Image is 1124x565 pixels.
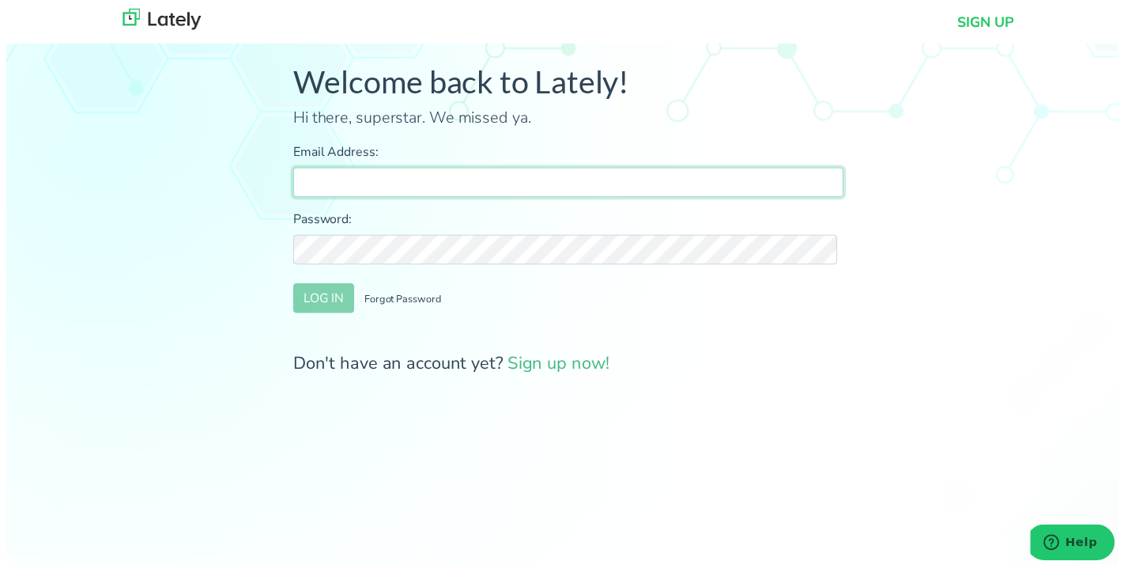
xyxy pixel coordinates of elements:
p: Hi there, superstar. We missed ya. [290,108,847,131]
a: SIGN UP [962,12,1019,33]
span: Don't have an account yet? [290,355,610,379]
a: Sign up now! [507,355,610,379]
label: Password: [290,212,847,231]
img: lately_logo_nav.700ca2e7.jpg [118,9,197,30]
button: LOG IN [290,286,352,317]
label: Email Address: [290,144,847,163]
small: Forgot Password [362,295,439,309]
button: Forgot Password [352,286,450,317]
h1: Welcome back to Lately! [290,63,847,101]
